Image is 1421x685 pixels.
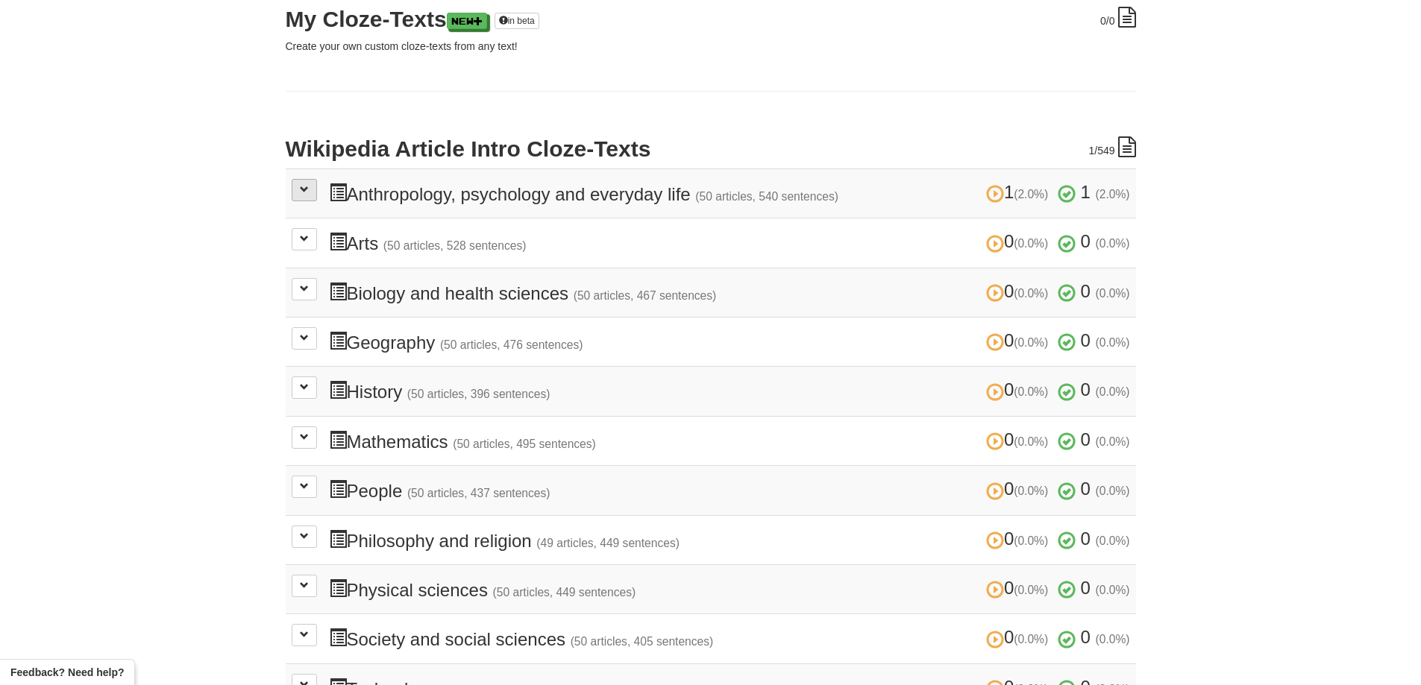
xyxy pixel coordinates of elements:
small: (0.0%) [1096,633,1130,645]
h3: Mathematics [329,430,1130,452]
small: (0.0%) [1014,534,1048,547]
h3: Society and social sciences [329,628,1130,649]
h3: History [329,380,1130,402]
span: 1 [986,182,1053,202]
span: 0 [986,528,1053,549]
small: (50 articles, 495 sentences) [453,438,596,450]
h2: Wikipedia Article Intro Cloze-Texts [286,136,1136,161]
small: (0.0%) [1096,287,1130,300]
p: Create your own custom cloze-texts from any text! [286,39,1136,54]
small: (50 articles, 540 sentences) [695,190,838,203]
h3: People [329,479,1130,501]
h3: Arts [329,232,1130,253]
small: (0.0%) [1014,287,1048,300]
small: (0.0%) [1014,484,1048,497]
small: (0.0%) [1014,385,1048,398]
span: 0 [986,578,1053,598]
small: (50 articles, 405 sentences) [571,635,714,648]
h3: Anthropology, psychology and everyday life [329,183,1130,204]
small: (50 articles, 437 sentences) [407,487,550,499]
small: (0.0%) [1096,237,1130,250]
small: (0.0%) [1014,633,1048,645]
small: (2.0%) [1014,188,1048,201]
small: (50 articles, 467 sentences) [574,289,717,302]
h3: Biology and health sciences [329,282,1130,303]
span: 0 [986,281,1053,301]
span: 0 [986,429,1053,449]
a: New [447,13,487,29]
span: 0 [986,330,1053,350]
div: /0 [1100,7,1135,28]
small: (50 articles, 396 sentences) [407,388,550,400]
small: (0.0%) [1096,484,1130,497]
small: (0.0%) [1096,435,1130,448]
small: (50 articles, 528 sentences) [383,239,527,252]
span: 0 [1081,578,1091,598]
small: (0.0%) [1014,237,1048,250]
span: 1 [1088,145,1094,157]
span: 0 [1081,479,1091,499]
h2: My Cloze-Texts [286,7,1136,31]
span: 0 [1081,379,1091,400]
span: Open feedback widget [10,665,124,680]
h3: Geography [329,331,1130,353]
h3: Philosophy and religion [329,529,1130,551]
small: (49 articles, 449 sentences) [536,537,680,549]
small: (0.0%) [1014,435,1048,448]
span: 0 [1081,330,1091,350]
small: (0.0%) [1014,584,1048,596]
span: 0 [1081,281,1091,301]
small: (50 articles, 449 sentences) [493,586,636,599]
small: (0.0%) [1014,336,1048,349]
small: (0.0%) [1096,385,1130,398]
span: 0 [986,231,1053,251]
small: (2.0%) [1096,188,1130,201]
span: 0 [1081,231,1091,251]
span: 0 [1081,429,1091,449]
small: (0.0%) [1096,584,1130,596]
span: 0 [986,379,1053,400]
small: (50 articles, 476 sentences) [440,338,583,351]
span: 0 [1081,627,1091,647]
span: 0 [986,479,1053,499]
h3: Physical sciences [329,578,1130,600]
small: (0.0%) [1096,336,1130,349]
div: /549 [1088,136,1135,158]
span: 0 [986,627,1053,647]
span: 0 [1081,528,1091,549]
span: 0 [1100,15,1106,27]
span: 1 [1081,182,1091,202]
a: in beta [495,13,539,29]
small: (0.0%) [1096,534,1130,547]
